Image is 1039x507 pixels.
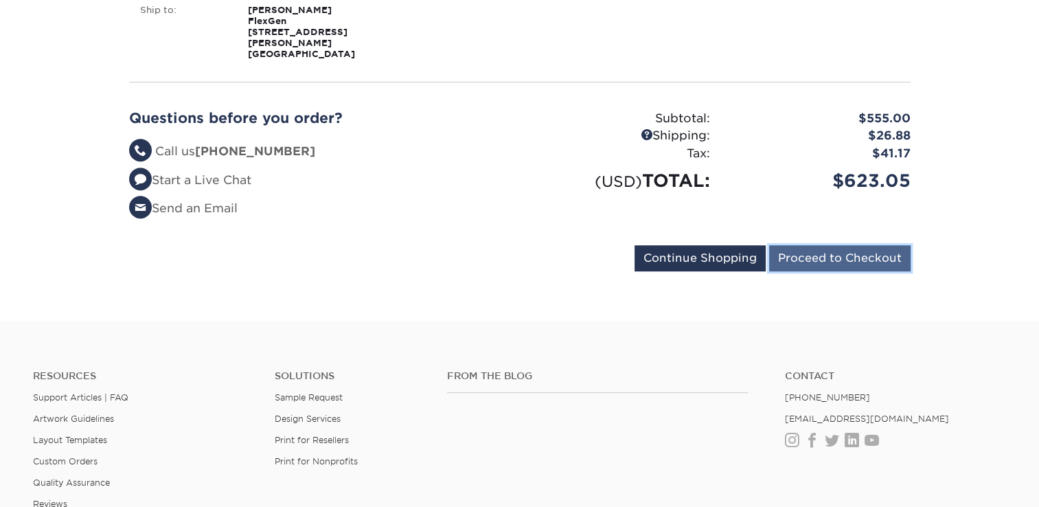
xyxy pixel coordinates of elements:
li: Call us [129,143,510,161]
a: Contact [785,370,1006,382]
a: [EMAIL_ADDRESS][DOMAIN_NAME] [785,414,949,424]
a: Design Services [275,414,341,424]
a: [PHONE_NUMBER] [785,392,870,403]
div: $41.17 [720,145,921,163]
div: Tax: [520,145,720,163]
a: Layout Templates [33,435,107,445]
input: Continue Shopping [635,245,766,271]
small: (USD) [595,172,642,190]
div: $623.05 [720,168,921,194]
a: Print for Resellers [275,435,349,445]
div: $555.00 [720,110,921,128]
a: Artwork Guidelines [33,414,114,424]
a: Sample Request [275,392,343,403]
div: $26.88 [720,127,921,145]
h4: Resources [33,370,254,382]
strong: [PERSON_NAME] FlexGen [STREET_ADDRESS][PERSON_NAME] [GEOGRAPHIC_DATA] [248,5,355,59]
a: Send an Email [129,201,238,215]
div: Ship to: [130,5,238,60]
h4: From the Blog [447,370,748,382]
div: Subtotal: [520,110,720,128]
strong: [PHONE_NUMBER] [195,144,315,158]
div: TOTAL: [520,168,720,194]
h4: Solutions [275,370,426,382]
a: Start a Live Chat [129,173,251,187]
a: Quality Assurance [33,477,110,488]
input: Proceed to Checkout [769,245,911,271]
a: Custom Orders [33,456,98,466]
a: Print for Nonprofits [275,456,358,466]
div: Shipping: [520,127,720,145]
h2: Questions before you order? [129,110,510,126]
a: Support Articles | FAQ [33,392,128,403]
